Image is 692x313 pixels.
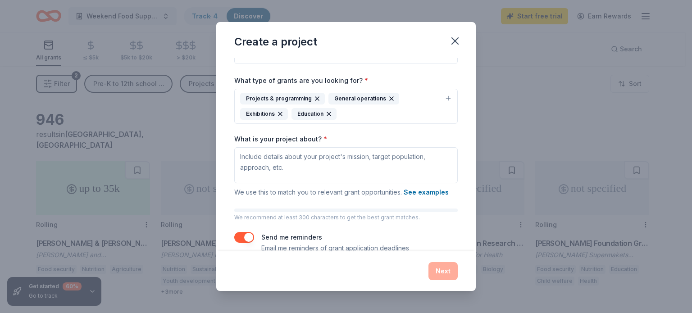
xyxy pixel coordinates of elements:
[328,93,399,104] div: General operations
[240,108,288,120] div: Exhibitions
[234,188,449,196] span: We use this to match you to relevant grant opportunities.
[291,108,337,120] div: Education
[261,243,409,254] p: Email me reminders of grant application deadlines
[261,233,322,241] label: Send me reminders
[240,93,325,104] div: Projects & programming
[234,214,458,221] p: We recommend at least 300 characters to get the best grant matches.
[234,89,458,124] button: Projects & programmingGeneral operationsExhibitionsEducation
[404,187,449,198] button: See examples
[234,35,317,49] div: Create a project
[234,135,327,144] label: What is your project about?
[234,76,368,85] label: What type of grants are you looking for?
